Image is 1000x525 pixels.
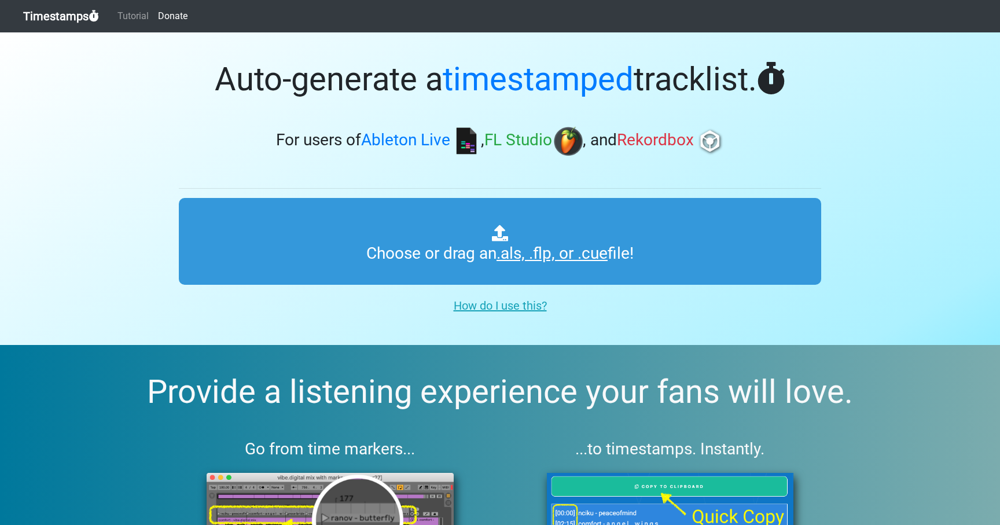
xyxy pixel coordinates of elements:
span: Rekordbox [617,131,694,150]
a: Donate [153,5,192,28]
h3: For users of , , and [179,127,821,156]
span: Ableton Live [361,131,450,150]
u: How do I use this? [454,299,547,313]
span: timestamped [443,60,634,98]
a: Tutorial [113,5,153,28]
h3: Go from time markers... [179,439,481,459]
h2: Provide a listening experience your fans will love. [28,373,972,412]
img: ableton.png [452,127,481,156]
h1: Auto-generate a tracklist. [179,60,821,99]
span: FL Studio [484,131,552,150]
img: rb.png [696,127,725,156]
img: fl.png [554,127,583,156]
a: Timestamps [23,5,99,28]
h3: ...to timestamps. Instantly. [519,439,822,459]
